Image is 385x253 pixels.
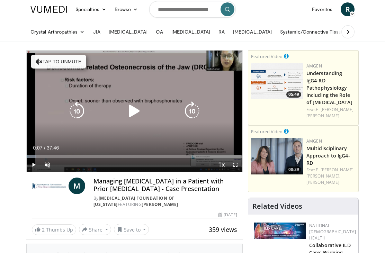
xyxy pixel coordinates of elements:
a: Understanding IgG4-RD Pathophysiology Including the Role of [MEDICAL_DATA] [306,70,352,106]
a: E. [PERSON_NAME] [PERSON_NAME], [306,167,353,179]
div: Progress Bar [27,155,242,158]
span: 2 [42,226,45,233]
img: 04ce378e-5681-464e-a54a-15375da35326.png.150x105_q85_crop-smart_upscale.png [251,138,303,174]
button: Share [79,224,111,235]
video-js: Video Player [27,51,242,172]
a: Browse [110,2,142,16]
a: Amgen [306,138,322,144]
a: [PERSON_NAME] [306,179,339,185]
button: Fullscreen [229,158,242,172]
a: 08:39 [251,138,303,174]
a: Crystal Arthropathies [26,25,89,39]
button: Play [27,158,41,172]
a: [MEDICAL_DATA] [167,25,214,39]
a: Multidisciplinary Approach to IgG4-RD [306,145,350,166]
span: / [44,145,45,151]
img: 7e341e47-e122-4d5e-9c74-d0a8aaff5d49.jpg.150x105_q85_autocrop_double_scale_upscale_version-0.2.jpg [254,223,306,239]
a: [MEDICAL_DATA] [105,25,152,39]
button: Tap to unmute [31,55,86,69]
a: [MEDICAL_DATA] Foundation of [US_STATE] [93,195,175,207]
a: OA [152,25,167,39]
span: 37:46 [47,145,59,151]
a: [PERSON_NAME] [142,201,178,207]
input: Search topics, interventions [149,1,236,18]
small: Featured Video [251,53,283,60]
div: Feat. [306,107,356,119]
button: Playback Rate [215,158,229,172]
a: Systemic/Connective Tissue Disease [276,25,374,39]
a: Favorites [308,2,337,16]
a: 2 Thumbs Up [32,224,76,235]
small: Featured Video [251,128,283,135]
div: Feat. [306,167,356,186]
a: M [69,178,85,194]
img: Osteoporosis Foundation of New Mexico [32,178,66,194]
a: 05:49 [251,63,303,99]
button: Save to [114,224,149,235]
div: [DATE] [218,212,237,218]
a: Specialties [71,2,110,16]
span: 05:49 [286,91,301,98]
span: 359 views [209,225,237,234]
div: By FEATURING [93,195,237,208]
h4: Managing [MEDICAL_DATA] in a Patient with Prior [MEDICAL_DATA] - Case Presentation [93,178,237,192]
a: RA [214,25,229,39]
button: Unmute [41,158,54,172]
a: E. [PERSON_NAME] [PERSON_NAME] [306,107,353,119]
a: [MEDICAL_DATA] [229,25,276,39]
a: National [DEMOGRAPHIC_DATA] Health [309,223,356,241]
a: Amgen [306,63,322,69]
span: 08:39 [286,166,301,173]
a: R [341,2,355,16]
img: VuMedi Logo [30,6,67,13]
a: JIA [89,25,105,39]
h4: Related Videos [252,202,302,210]
img: 3e5b4ad1-6d9b-4d8f-ba8e-7f7d389ba880.png.150x105_q85_crop-smart_upscale.png [251,63,303,99]
span: 0:07 [33,145,42,151]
